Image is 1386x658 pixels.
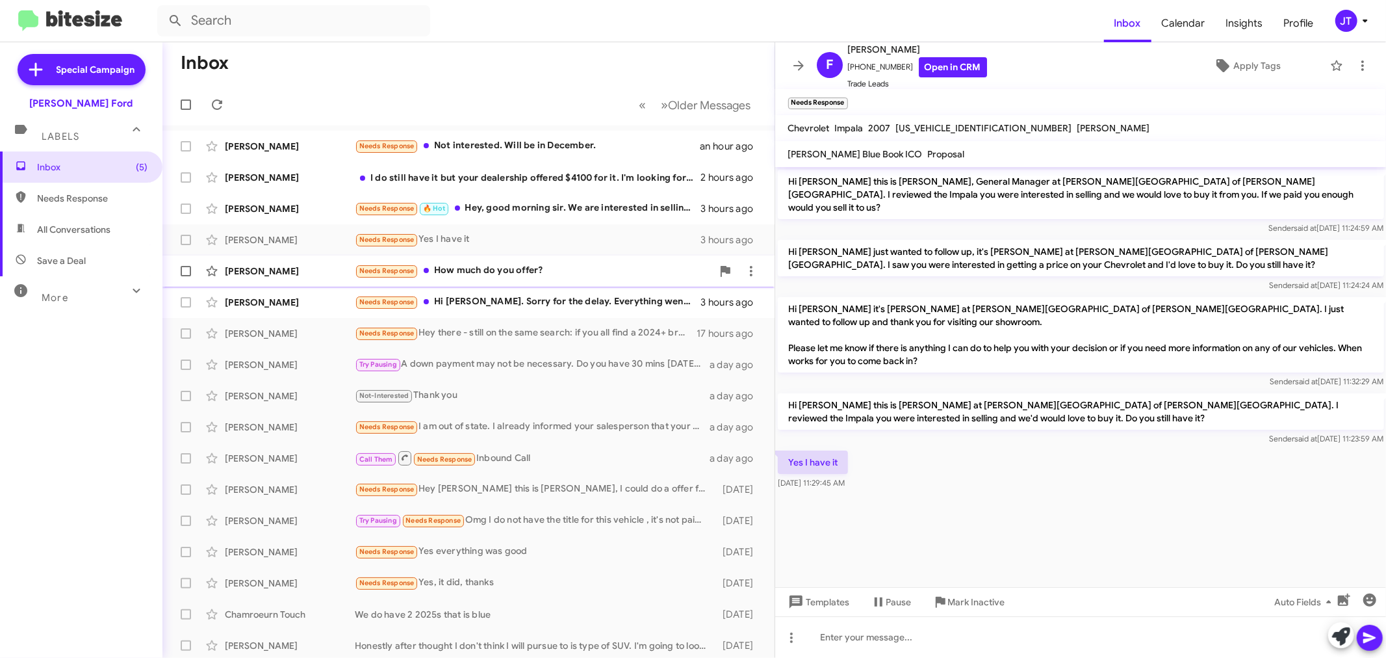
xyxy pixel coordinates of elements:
[713,639,764,652] div: [DATE]
[697,327,764,340] div: 17 hours ago
[713,483,764,496] div: [DATE]
[359,142,415,150] span: Needs Response
[355,171,700,184] div: I do still have it but your dealership offered $4100 for it. I'm looking for more
[700,171,764,184] div: 2 hours ago
[778,240,1384,276] p: Hi [PERSON_NAME] just wanted to follow up, it's [PERSON_NAME] at [PERSON_NAME][GEOGRAPHIC_DATA] o...
[948,590,1005,614] span: Mark Inactive
[355,482,713,497] div: Hey [PERSON_NAME] this is [PERSON_NAME], I could do a offer for you, if you can get me a 2026 mus...
[355,138,700,153] div: Not interested. Will be in December.
[632,92,654,118] button: Previous
[30,97,133,110] div: [PERSON_NAME] Ford
[225,421,355,434] div: [PERSON_NAME]
[225,265,355,278] div: [PERSON_NAME]
[37,254,86,267] span: Save a Deal
[225,171,355,184] div: [PERSON_NAME]
[710,452,764,465] div: a day ago
[896,122,1072,134] span: [US_VEHICLE_IDENTIFICATION_NUMBER]
[639,97,647,113] span: «
[1104,5,1151,42] a: Inbox
[57,63,135,76] span: Special Campaign
[225,577,355,590] div: [PERSON_NAME]
[778,297,1384,373] p: Hi [PERSON_NAME] it's [PERSON_NAME] at [PERSON_NAME][GEOGRAPHIC_DATA] of [PERSON_NAME][GEOGRAPHIC...
[1274,590,1337,614] span: Auto Fields
[359,485,415,493] span: Needs Response
[835,122,864,134] span: Impala
[1170,54,1324,77] button: Apply Tags
[359,455,393,464] span: Call Them
[848,57,987,77] span: [PHONE_NUMBER]
[778,393,1384,430] p: Hi [PERSON_NAME] this is [PERSON_NAME] at [PERSON_NAME][GEOGRAPHIC_DATA] of [PERSON_NAME][GEOGRAP...
[928,148,965,160] span: Proposal
[225,296,355,309] div: [PERSON_NAME]
[225,140,355,153] div: [PERSON_NAME]
[869,122,891,134] span: 2007
[417,455,472,464] span: Needs Response
[654,92,759,118] button: Next
[788,98,848,109] small: Needs Response
[1269,434,1383,443] span: Sender [DATE] 11:23:59 AM
[919,57,987,77] a: Open in CRM
[1269,280,1383,290] span: Sender [DATE] 11:24:24 AM
[1268,223,1383,233] span: Sender [DATE] 11:24:59 AM
[700,296,764,309] div: 3 hours ago
[786,590,850,614] span: Templates
[225,358,355,371] div: [PERSON_NAME]
[700,202,764,215] div: 3 hours ago
[359,360,397,369] span: Try Pausing
[359,547,415,556] span: Needs Response
[359,423,415,431] span: Needs Response
[355,357,710,372] div: A down payment may not be necessary. Do you have 30 mins [DATE] or [DATE] to stop by to get some ...
[359,516,397,525] span: Try Pausing
[359,579,415,587] span: Needs Response
[355,201,700,216] div: Hey, good morning sir. We are interested in selling it. the issue is getting it to you. We work i...
[713,514,764,527] div: [DATE]
[37,192,148,205] span: Needs Response
[225,389,355,402] div: [PERSON_NAME]
[1295,376,1318,386] span: said at
[355,388,710,403] div: Thank you
[669,98,751,112] span: Older Messages
[355,513,713,528] div: Omg I do not have the title for this vehicle , it's not paid off
[1294,434,1317,443] span: said at
[1335,10,1357,32] div: JT
[157,5,430,36] input: Search
[778,478,845,488] span: [DATE] 11:29:45 AM
[42,131,79,142] span: Labels
[713,546,764,559] div: [DATE]
[423,204,445,213] span: 🔥 Hot
[359,204,415,213] span: Needs Response
[848,42,987,57] span: [PERSON_NAME]
[225,483,355,496] div: [PERSON_NAME]
[37,161,148,174] span: Inbox
[225,202,355,215] div: [PERSON_NAME]
[788,122,830,134] span: Chevrolet
[405,516,461,525] span: Needs Response
[778,170,1384,219] p: Hi [PERSON_NAME] this is [PERSON_NAME], General Manager at [PERSON_NAME][GEOGRAPHIC_DATA] of [PER...
[355,544,713,559] div: Yes everything was good
[826,55,833,75] span: F
[713,577,764,590] div: [DATE]
[355,608,713,621] div: We do have 2 2025s that is blue
[225,514,355,527] div: [PERSON_NAME]
[225,327,355,340] div: [PERSON_NAME]
[1151,5,1216,42] span: Calendar
[778,451,848,474] p: Yes I have it
[1274,5,1324,42] a: Profile
[355,419,710,434] div: I am out of state. I already informed your salesperson that your price is more than Im willing to...
[700,233,764,246] div: 3 hours ago
[848,77,987,90] span: Trade Leads
[355,450,710,466] div: Inbound Call
[710,389,764,402] div: a day ago
[860,590,922,614] button: Pause
[359,329,415,337] span: Needs Response
[632,92,759,118] nav: Page navigation example
[225,546,355,559] div: [PERSON_NAME]
[886,590,912,614] span: Pause
[355,263,712,278] div: How much do you offer?
[359,298,415,306] span: Needs Response
[1294,223,1316,233] span: said at
[1264,590,1347,614] button: Auto Fields
[355,232,700,247] div: Yes I have it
